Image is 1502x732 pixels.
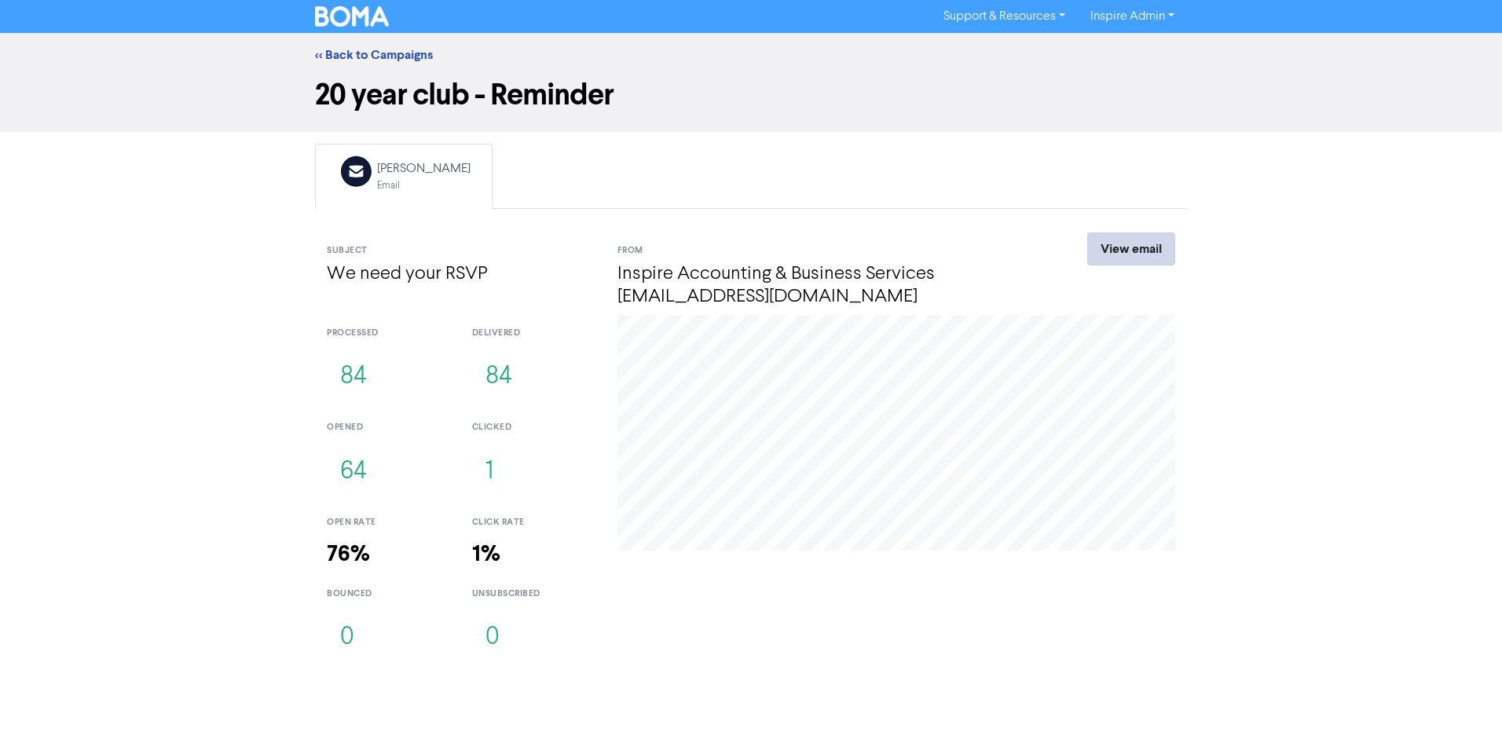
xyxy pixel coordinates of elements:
[327,612,368,664] button: 0
[315,6,389,27] img: BOMA Logo
[327,351,380,403] button: 84
[1423,657,1502,732] iframe: Chat Widget
[472,587,594,601] div: unsubscribed
[472,516,594,529] div: click rate
[617,263,1030,309] h4: Inspire Accounting & Business Services [EMAIL_ADDRESS][DOMAIN_NAME]
[1087,232,1175,265] a: View email
[327,516,449,529] div: open rate
[472,446,507,498] button: 1
[327,421,449,434] div: opened
[327,587,449,601] div: bounced
[327,540,370,568] strong: 76%
[472,540,500,568] strong: 1%
[472,421,594,434] div: clicked
[1078,4,1187,29] a: Inspire Admin
[931,4,1078,29] a: Support & Resources
[327,263,594,286] h4: We need your RSVP
[327,446,380,498] button: 64
[315,77,1187,113] h1: 20 year club - Reminder
[472,612,513,664] button: 0
[327,244,594,258] div: Subject
[315,47,433,63] a: << Back to Campaigns
[377,159,471,178] div: [PERSON_NAME]
[377,178,471,193] div: Email
[327,327,449,340] div: processed
[472,327,594,340] div: delivered
[472,351,526,403] button: 84
[617,244,1030,258] div: From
